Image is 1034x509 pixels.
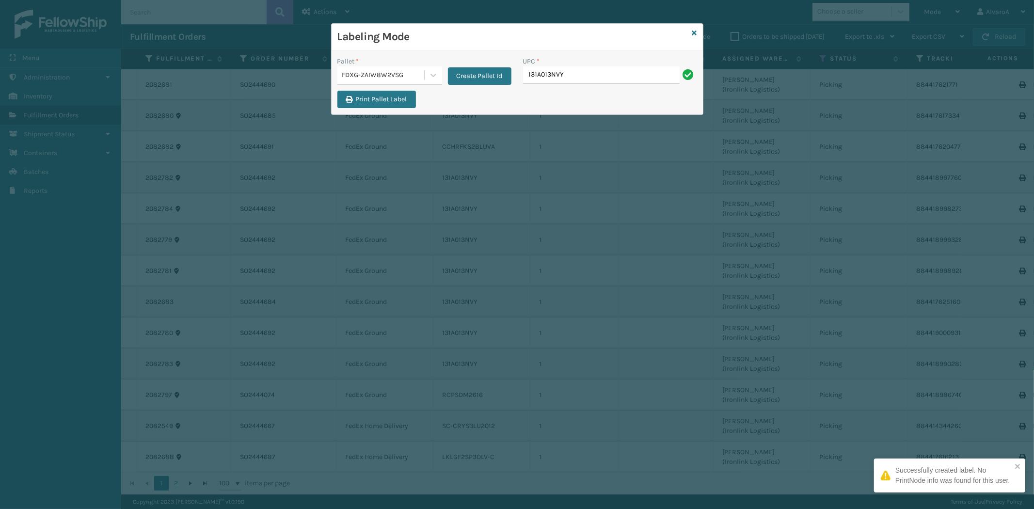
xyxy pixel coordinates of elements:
label: UPC [523,56,540,66]
label: Pallet [337,56,359,66]
div: Successfully created label. No PrintNode info was found for this user. [895,465,1012,486]
div: FDXG-ZAIW8W2VSG [342,70,425,80]
button: close [1015,462,1021,472]
h3: Labeling Mode [337,30,688,44]
button: Print Pallet Label [337,91,416,108]
button: Create Pallet Id [448,67,511,85]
